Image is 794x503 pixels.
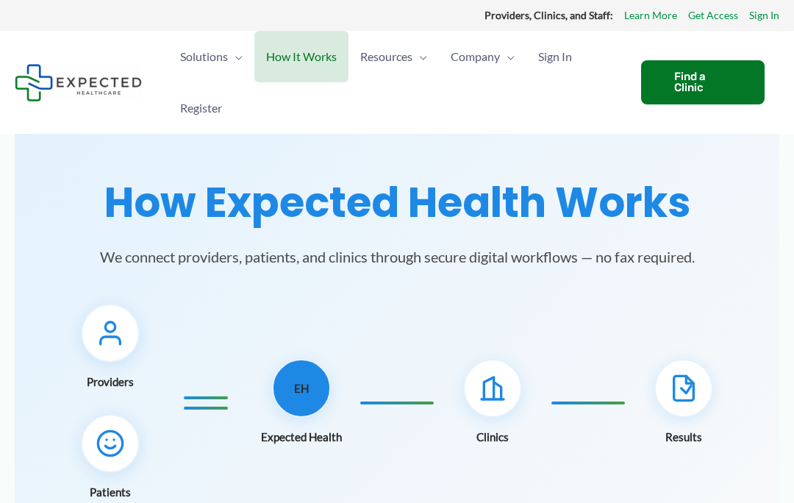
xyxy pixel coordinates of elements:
span: Menu Toggle [412,31,427,82]
span: Patients [90,482,131,502]
a: Find a Clinic [641,60,765,104]
nav: Primary Site Navigation [168,31,626,134]
span: Sign In [538,31,572,82]
a: ResourcesMenu Toggle [348,31,439,82]
span: Menu Toggle [228,31,243,82]
a: Get Access [688,6,738,25]
span: Clinics [476,427,509,447]
a: How It Works [254,31,348,82]
span: Menu Toggle [500,31,515,82]
span: Expected Health [261,427,342,447]
strong: Providers, Clinics, and Staff: [484,9,613,21]
a: SolutionsMenu Toggle [168,31,254,82]
span: Results [665,427,702,447]
a: CompanyMenu Toggle [439,31,526,82]
span: Resources [360,31,412,82]
span: Company [451,31,500,82]
span: Providers [87,371,134,392]
h1: How Expected Health Works [32,178,762,227]
span: Solutions [180,31,228,82]
span: How It Works [266,31,337,82]
span: Register [180,82,222,134]
a: Sign In [749,6,779,25]
a: Learn More [624,6,677,25]
p: We connect providers, patients, and clinics through secure digital workflows — no fax required. [66,245,728,268]
a: Sign In [526,31,584,82]
span: EH [294,378,309,399]
a: Register [168,82,234,134]
img: Expected Healthcare Logo - side, dark font, small [15,64,142,101]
